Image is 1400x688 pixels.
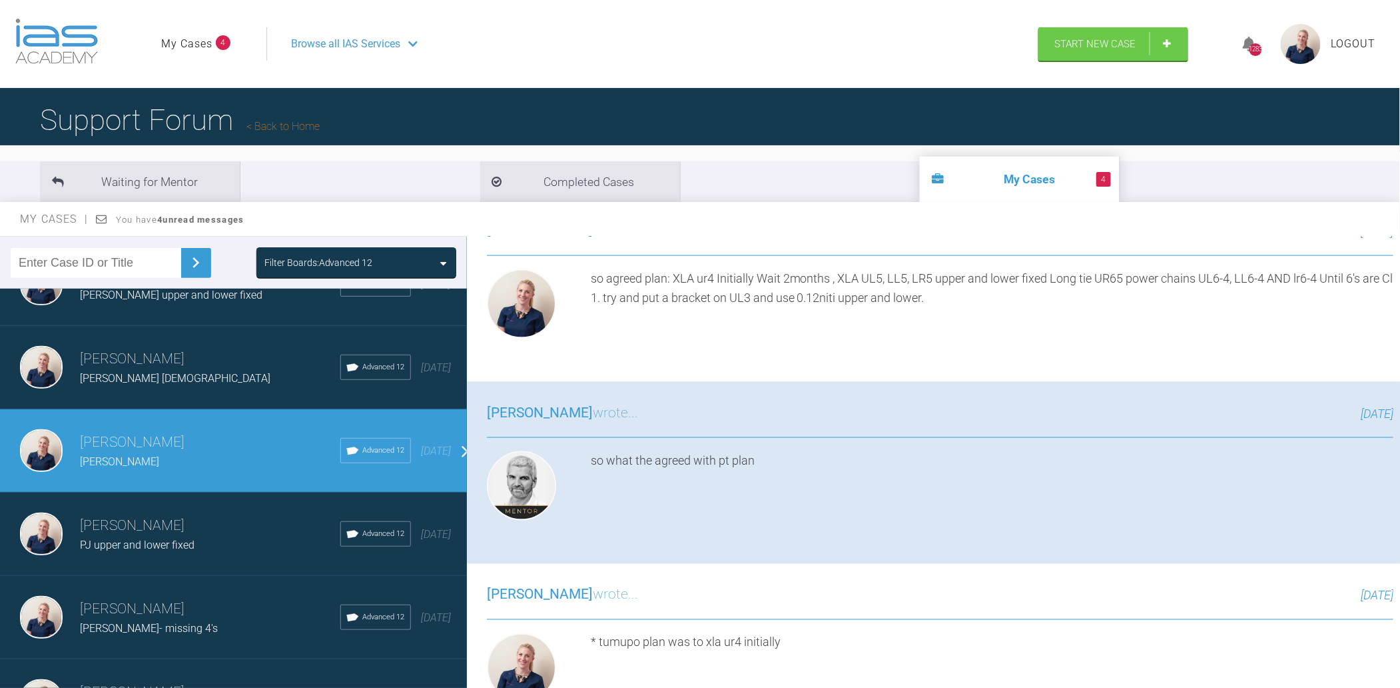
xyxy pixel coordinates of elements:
span: [DATE] [422,361,452,374]
img: Olivia Nixon [20,429,63,472]
span: [PERSON_NAME] upper and lower fixed [80,289,262,301]
a: Start New Case [1038,27,1188,61]
h3: [PERSON_NAME] [80,598,340,621]
span: [PERSON_NAME] [487,405,593,421]
h3: [PERSON_NAME] [80,348,340,371]
span: Advanced 12 [363,361,405,373]
input: Enter Case ID or Title [11,248,181,278]
span: [DATE] [422,611,452,624]
img: Olivia Nixon [487,269,556,339]
span: [DATE] [422,528,452,541]
li: Waiting for Mentor [40,161,240,202]
span: 4 [1096,172,1111,187]
div: 1283 [1249,43,1262,56]
a: Back to Home [246,120,320,133]
a: Logout [1331,35,1376,53]
a: My Cases [161,35,212,53]
img: logo-light.3e3ef733.png [15,19,98,64]
li: Completed Cases [480,161,680,202]
h3: [PERSON_NAME] [80,515,340,537]
img: Ross Hobson [487,451,556,521]
span: 4 [216,35,230,50]
span: Browse all IAS Services [291,35,400,53]
span: You have [116,215,244,225]
span: [DATE] [422,278,452,291]
span: Advanced 12 [363,528,405,540]
strong: 4 unread messages [157,215,244,225]
span: [PERSON_NAME] [DEMOGRAPHIC_DATA] [80,372,270,385]
span: Start New Case [1055,38,1136,50]
span: [PERSON_NAME]- missing 4's [80,622,218,635]
div: so what the agreed with pt plan [591,451,1393,526]
span: [PERSON_NAME] [487,587,593,603]
img: Olivia Nixon [20,513,63,555]
li: My Cases [920,157,1120,202]
h1: Support Forum [40,97,320,143]
span: [DATE] [1361,589,1393,603]
span: Advanced 12 [363,445,405,457]
h3: wrote... [487,402,638,425]
img: Olivia Nixon [20,596,63,639]
h3: wrote... [487,584,638,607]
img: Olivia Nixon [20,346,63,389]
span: My Cases [20,213,89,225]
span: [PERSON_NAME] [80,455,159,468]
div: so agreed plan: XLA ur4 Initially Wait 2months , XLA UL5, LL5, LR5 upper and lower fixed Long tie... [591,269,1393,344]
h3: [PERSON_NAME] [80,431,340,454]
span: [DATE] [422,445,452,457]
div: Filter Boards: Advanced 12 [264,255,373,270]
span: [DATE] [1361,407,1393,421]
img: profile.png [1281,24,1321,64]
img: chevronRight.28bd32b0.svg [185,252,206,273]
span: Advanced 12 [363,611,405,623]
span: PJ upper and lower fixed [80,539,194,551]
